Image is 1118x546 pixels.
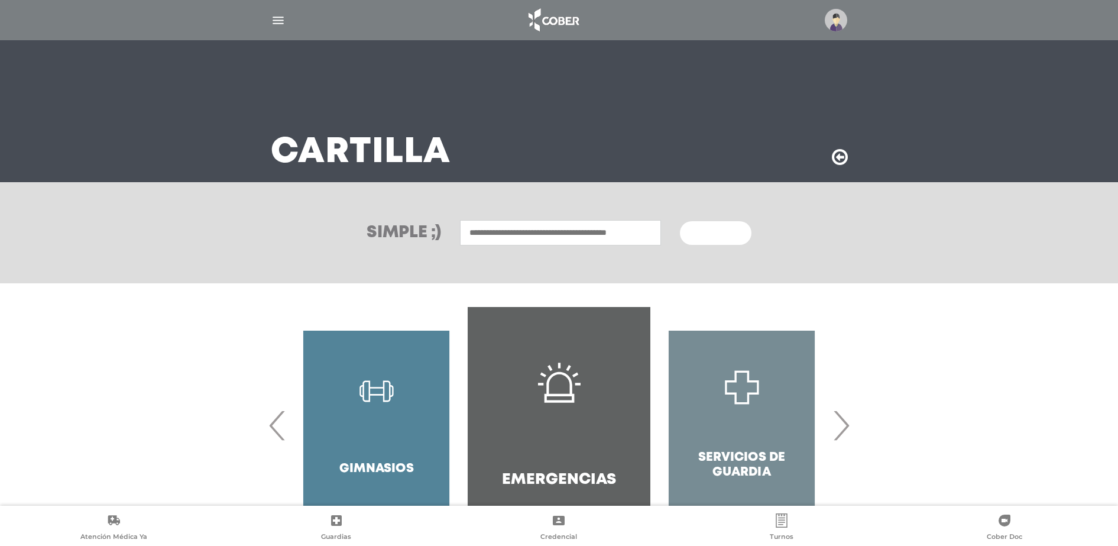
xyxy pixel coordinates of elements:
[266,393,289,457] span: Previous
[225,513,448,544] a: Guardias
[770,532,793,543] span: Turnos
[448,513,670,544] a: Credencial
[522,6,584,34] img: logo_cober_home-white.png
[367,225,441,241] h3: Simple ;)
[825,9,847,31] img: profile-placeholder.svg
[271,137,451,168] h3: Cartilla
[468,307,650,544] a: Emergencias
[2,513,225,544] a: Atención Médica Ya
[829,393,853,457] span: Next
[680,221,751,245] button: Buscar
[80,532,147,543] span: Atención Médica Ya
[694,230,728,238] span: Buscar
[670,513,893,544] a: Turnos
[502,471,616,489] h4: Emergencias
[321,532,351,543] span: Guardias
[987,532,1022,543] span: Cober Doc
[540,532,577,543] span: Credencial
[893,513,1116,544] a: Cober Doc
[271,13,286,28] img: Cober_menu-lines-white.svg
